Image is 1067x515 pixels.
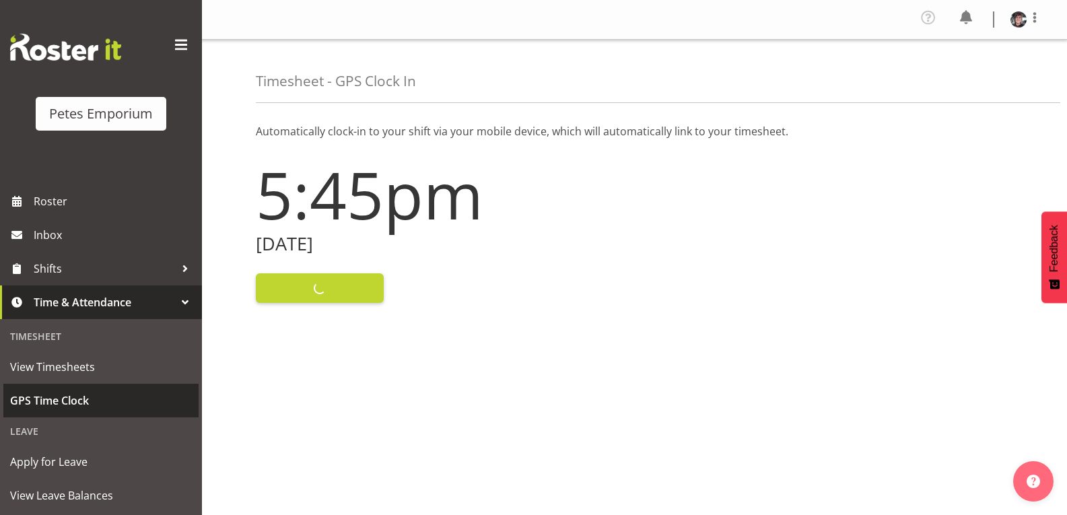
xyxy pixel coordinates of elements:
[10,357,192,377] span: View Timesheets
[10,390,192,411] span: GPS Time Clock
[1041,211,1067,303] button: Feedback - Show survey
[3,417,199,445] div: Leave
[256,158,627,231] h1: 5:45pm
[3,479,199,512] a: View Leave Balances
[3,384,199,417] a: GPS Time Clock
[3,350,199,384] a: View Timesheets
[10,452,192,472] span: Apply for Leave
[34,225,195,245] span: Inbox
[34,292,175,312] span: Time & Attendance
[256,73,416,89] h4: Timesheet - GPS Clock In
[3,322,199,350] div: Timesheet
[256,234,627,254] h2: [DATE]
[34,259,175,279] span: Shifts
[10,34,121,61] img: Rosterit website logo
[10,485,192,506] span: View Leave Balances
[1027,475,1040,488] img: help-xxl-2.png
[256,123,1013,139] p: Automatically clock-in to your shift via your mobile device, which will automatically link to you...
[3,445,199,479] a: Apply for Leave
[49,104,153,124] div: Petes Emporium
[1048,225,1060,272] span: Feedback
[34,191,195,211] span: Roster
[1010,11,1027,28] img: michelle-whaleb4506e5af45ffd00a26cc2b6420a9100.png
